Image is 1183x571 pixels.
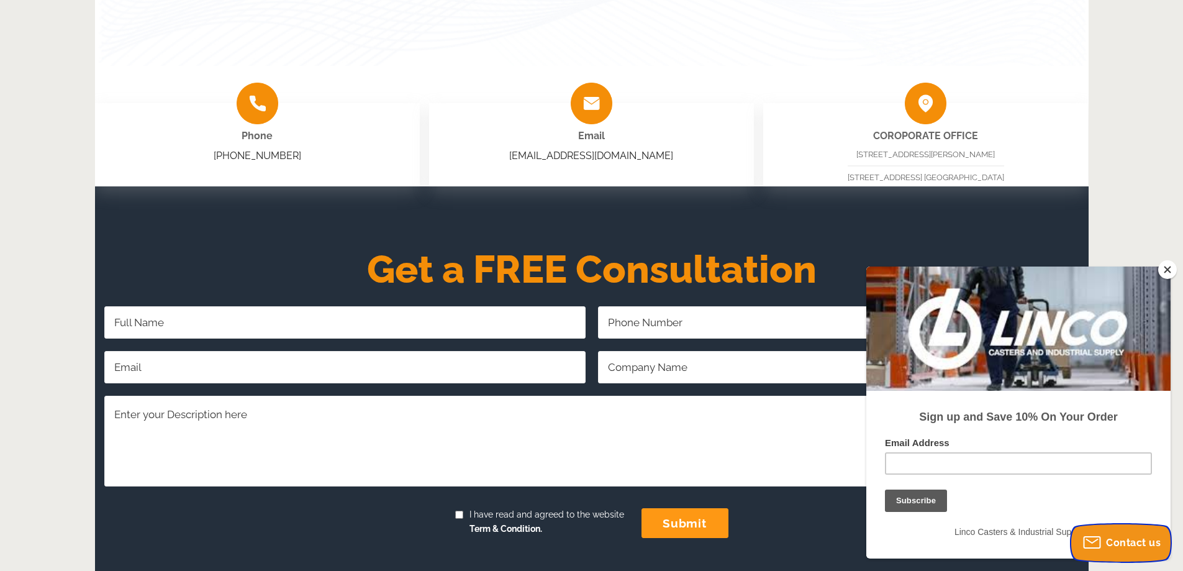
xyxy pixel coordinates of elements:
img: group-2008.png [571,83,612,124]
input: submit [641,508,728,538]
iframe: reCAPTCHA [104,499,293,547]
span: [STREET_ADDRESS][PERSON_NAME] [856,150,995,159]
button: Contact us [1071,524,1171,562]
span: Linco Casters & Industrial Supply [88,260,216,270]
span: Email [578,130,605,142]
input: Subscribe [19,223,81,245]
label: Email Address [19,171,286,186]
a: [PHONE_NUMBER] [214,150,301,162]
a: [EMAIL_ADDRESS][DOMAIN_NAME] [509,150,673,162]
button: Subscribe [14,19,76,41]
img: group-2010.png [905,83,946,124]
span: [STREET_ADDRESS] [GEOGRAPHIC_DATA] [848,173,1004,182]
span: I have read and agreed to the website [463,508,624,537]
img: group-2009.png [237,83,278,124]
h2: Get a FREE Consultation [95,255,1089,285]
strong: Sign up and Save 10% On Your Order [53,144,251,157]
span: Phone [242,130,273,142]
button: Close [1158,260,1177,279]
strong: Term & Condition. [469,524,542,534]
input: I have read and agreed to the websiteTerm & Condition. [455,511,463,519]
span: Contact us [1106,537,1161,549]
strong: COROPORATE OFFICE [873,130,978,142]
